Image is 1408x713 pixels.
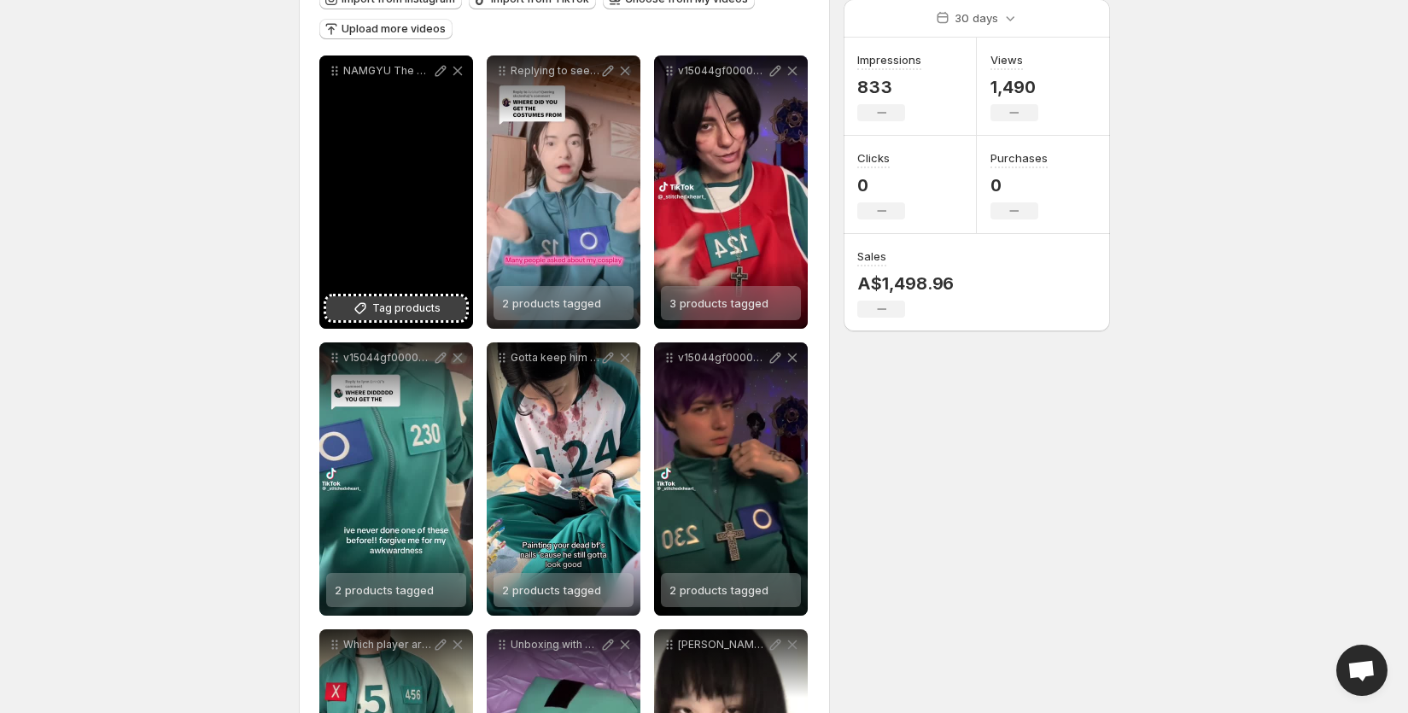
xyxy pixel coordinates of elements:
[654,56,808,329] div: v15044gf0000d28ooufog65uq4okop3g3 products tagged
[678,638,767,652] p: [PERSON_NAME] I wish I had a Young-mi gf
[857,175,905,196] p: 0
[857,149,890,167] h3: Clicks
[1336,645,1388,696] a: Open chat
[990,149,1048,167] h3: Purchases
[955,9,998,26] p: 30 days
[511,351,599,365] p: Gotta keep him looking fresh thangyu [PERSON_NAME] squidgame fyp squidgame3 namsu player124 fakeb...
[857,273,954,294] p: A$1,498.96
[511,64,599,78] p: Replying to seeing skzenha thank you Lulus Costume Store Use the link in my bio for 10 off on you...
[319,19,453,39] button: Upload more videos
[326,296,466,320] button: Tag products
[678,351,767,365] p: v15044gf0000d1fk4sfog65pmp1k60sg
[990,77,1038,97] p: 1,490
[990,51,1023,68] h3: Views
[654,342,808,616] div: v15044gf0000d1fk4sfog65pmp1k60sg2 products tagged
[502,583,601,597] span: 2 products tagged
[669,296,768,310] span: 3 products tagged
[857,51,921,68] h3: Impressions
[342,22,446,36] span: Upload more videos
[343,351,432,365] p: v15044gf0000d1et2jnog65ljts0tuf0
[487,56,640,329] div: Replying to seeing skzenha thank you Lulus Costume Store Use the link in my bio for 10 off on you...
[857,77,921,97] p: 833
[319,56,473,329] div: NAMGYU The wig is a paid actor for staying in place like that SquidGame Cosplay CollineAvoisinant...
[990,175,1048,196] p: 0
[319,342,473,616] div: v15044gf0000d1et2jnog65ljts0tuf02 products tagged
[502,296,601,310] span: 2 products tagged
[487,342,640,616] div: Gotta keep him looking fresh thangyu [PERSON_NAME] squidgame fyp squidgame3 namsu player124 fakeb...
[857,248,886,265] h3: Sales
[335,583,434,597] span: 2 products tagged
[343,638,432,652] p: Which player are you gonna be Or you could be ANYONE you want with our custom numbered patches Li...
[511,638,599,652] p: Unboxing with Slonite SquidGameCostume SquidGame Cosplay TikTokMadeMeBuyIt TracksuitFit
[669,583,768,597] span: 2 products tagged
[372,300,441,317] span: Tag products
[343,64,432,78] p: NAMGYU The wig is a paid actor for staying in place like that SquidGame Cosplay CollineAvoisinante
[678,64,767,78] p: v15044gf0000d28ooufog65uq4okop3g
